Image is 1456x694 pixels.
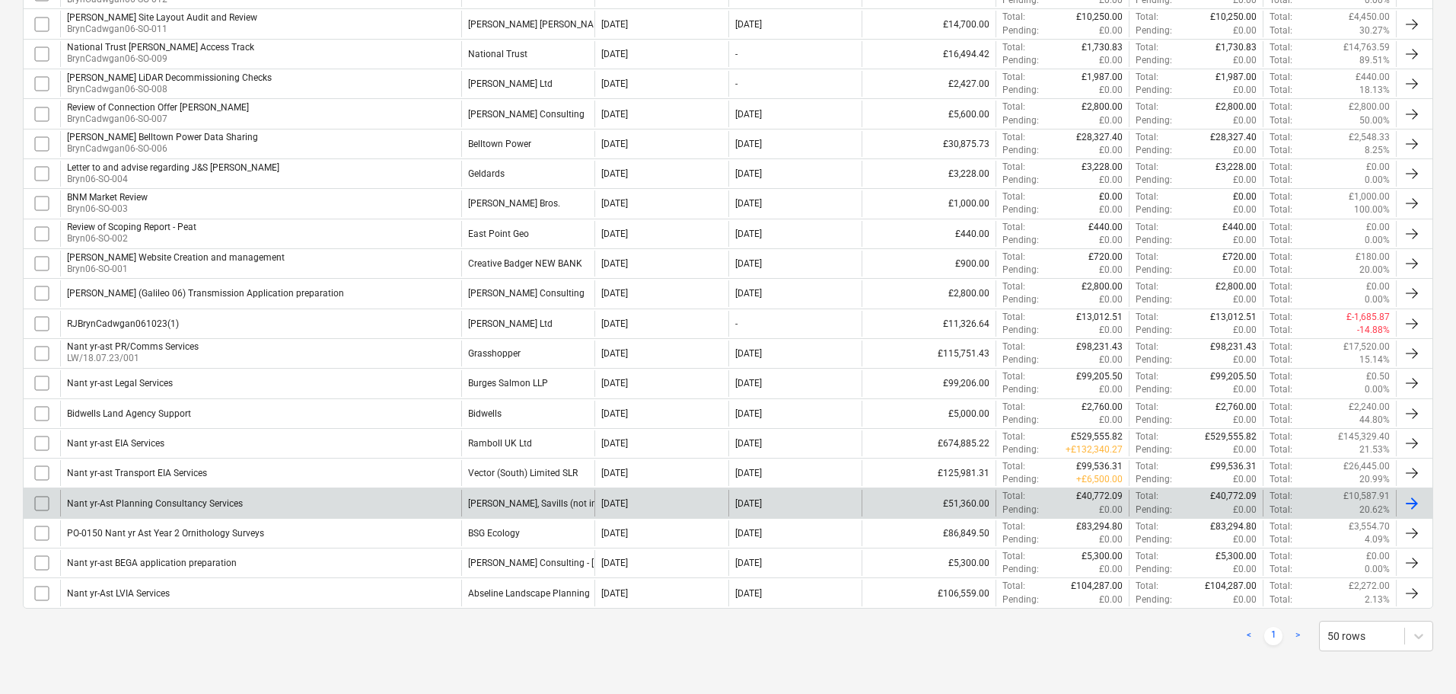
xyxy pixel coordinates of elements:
[468,348,521,359] div: Grasshopper
[1002,370,1025,383] p: Total :
[1233,353,1257,366] p: £0.00
[601,19,628,30] div: [DATE]
[735,348,762,359] div: [DATE]
[862,341,996,366] div: £115,751.43
[1136,11,1158,24] p: Total :
[468,318,553,329] div: Dulas Ltd
[1002,114,1039,127] p: Pending :
[1002,144,1039,157] p: Pending :
[67,12,257,23] div: [PERSON_NAME] Site Layout Audit and Review
[1082,101,1123,114] p: £2,800.00
[67,192,148,203] div: BNM Market Review
[601,49,628,59] div: [DATE]
[1233,383,1257,396] p: £0.00
[1136,161,1158,174] p: Total :
[735,139,762,149] div: [DATE]
[1359,473,1390,486] p: 20.99%
[1233,234,1257,247] p: £0.00
[1099,24,1123,37] p: £0.00
[601,468,628,478] div: [DATE]
[735,19,762,30] div: [DATE]
[1270,293,1292,306] p: Total :
[601,438,628,449] div: [DATE]
[1205,430,1257,443] p: £529,555.82
[1270,114,1292,127] p: Total :
[1233,473,1257,486] p: £0.00
[1365,293,1390,306] p: 0.00%
[1233,324,1257,337] p: £0.00
[1136,264,1172,277] p: Pending :
[1136,490,1158,503] p: Total :
[1270,24,1292,37] p: Total :
[1136,473,1172,486] p: Pending :
[1002,203,1039,216] p: Pending :
[67,288,344,299] div: [PERSON_NAME] (Galileo 06) Transmission Application preparation
[1002,71,1025,84] p: Total :
[1343,341,1390,353] p: £17,520.00
[1270,414,1292,427] p: Total :
[1082,280,1123,293] p: £2,800.00
[1136,174,1172,187] p: Pending :
[1365,174,1390,187] p: 0.00%
[1270,490,1292,503] p: Total :
[1136,370,1158,383] p: Total :
[1233,84,1257,97] p: £0.00
[1270,341,1292,353] p: Total :
[67,23,257,36] p: BrynCadwgan06-SO-011
[1136,24,1172,37] p: Pending :
[67,263,285,276] p: Bryn06-SO-001
[1099,353,1123,366] p: £0.00
[67,162,279,173] div: Letter to and advise regarding J&S [PERSON_NAME]
[1136,234,1172,247] p: Pending :
[1099,84,1123,97] p: £0.00
[468,19,609,30] div: Pell Frischmann
[1366,161,1390,174] p: £0.00
[1215,161,1257,174] p: £3,228.00
[468,198,560,209] div: Evans Bros.
[1270,54,1292,67] p: Total :
[1359,54,1390,67] p: 89.51%
[67,132,258,142] div: [PERSON_NAME] Belltown Power Data Sharing
[1099,264,1123,277] p: £0.00
[1270,264,1292,277] p: Total :
[67,102,249,113] div: Review of Connection Offer [PERSON_NAME]
[468,468,578,478] div: Vector (South) Limited SLR
[862,311,996,337] div: £11,326.64
[601,318,628,329] div: [DATE]
[1354,203,1390,216] p: 100.00%
[1233,174,1257,187] p: £0.00
[1349,190,1390,203] p: £1,000.00
[1233,144,1257,157] p: £0.00
[1076,341,1123,353] p: £98,231.43
[1366,370,1390,383] p: £0.50
[67,438,164,449] div: Nant yr-ast EIA Services
[67,232,196,245] p: Bryn06-SO-002
[1365,144,1390,157] p: 8.25%
[1082,401,1123,414] p: £2,760.00
[1002,101,1025,114] p: Total :
[1076,490,1123,503] p: £40,772.09
[862,190,996,216] div: £1,000.00
[1366,280,1390,293] p: £0.00
[1136,430,1158,443] p: Total :
[1002,131,1025,144] p: Total :
[1099,414,1123,427] p: £0.00
[1136,414,1172,427] p: Pending :
[735,229,762,239] div: [DATE]
[1270,324,1292,337] p: Total :
[1349,101,1390,114] p: £2,800.00
[862,131,996,157] div: £30,875.73
[1349,11,1390,24] p: £4,450.00
[1136,221,1158,234] p: Total :
[862,370,996,396] div: £99,206.00
[1343,460,1390,473] p: £26,445.00
[1002,383,1039,396] p: Pending :
[1215,280,1257,293] p: £2,800.00
[1136,144,1172,157] p: Pending :
[1215,101,1257,114] p: £2,800.00
[67,408,191,419] div: Bidwells Land Agency Support
[1136,251,1158,264] p: Total :
[862,580,996,606] div: £106,559.00
[468,168,505,179] div: Geldards
[1002,430,1025,443] p: Total :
